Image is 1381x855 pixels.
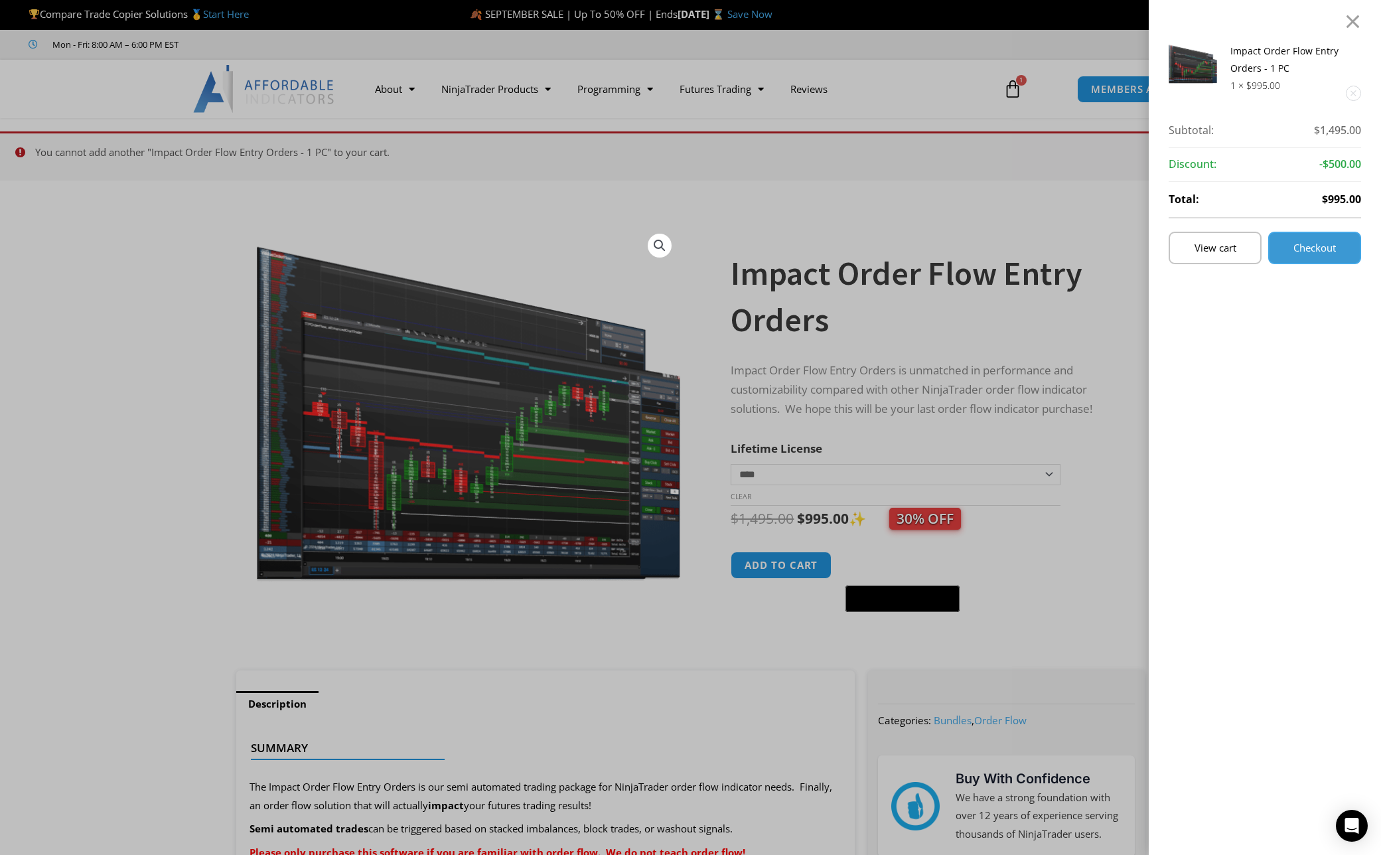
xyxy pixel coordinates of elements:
[1230,79,1244,92] span: 1 ×
[1169,155,1216,175] strong: Discount:
[1314,121,1361,141] span: $1,495.00
[1169,232,1262,264] a: View cart
[1169,121,1214,141] strong: Subtotal:
[1169,42,1217,83] img: of4 | Affordable Indicators – NinjaTrader
[1195,243,1236,253] span: View cart
[1268,232,1361,264] a: Checkout
[648,234,672,258] a: View full-screen image gallery
[1246,79,1280,92] bdi: 995.00
[845,585,960,612] button: Buy with GPay
[1169,190,1199,210] strong: Total:
[1322,190,1361,210] span: $995.00
[1246,79,1252,92] span: $
[1319,155,1361,175] span: -$500.00
[1336,810,1368,842] div: Open Intercom Messenger
[1230,44,1339,74] a: Impact Order Flow Entry Orders - 1 PC
[1293,243,1336,253] span: Checkout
